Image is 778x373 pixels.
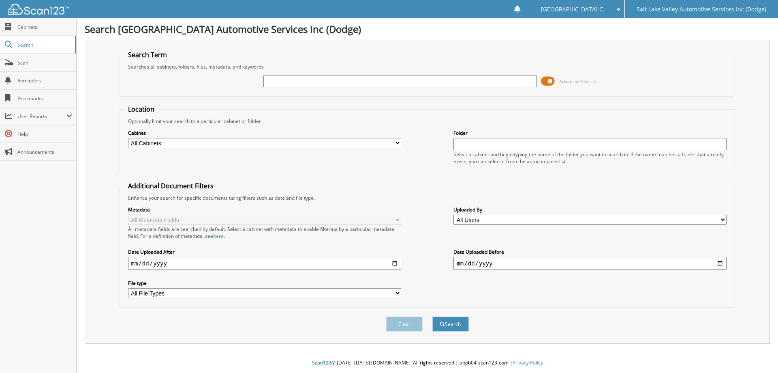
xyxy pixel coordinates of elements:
[17,95,72,102] span: Bookmarks
[386,317,423,332] button: Clear
[128,257,401,270] input: start
[17,59,72,66] span: Scan
[432,317,469,332] button: Search
[124,105,158,114] legend: Location
[453,248,727,255] label: Date Uploaded Before
[128,226,401,239] div: All metadata fields are searched by default. Select a cabinet with metadata to enable filtering b...
[8,4,69,15] img: scan123-logo-white.svg
[17,41,71,48] span: Search
[513,359,543,366] a: Privacy Policy
[453,129,727,136] label: Folder
[17,24,72,30] span: Cabinets
[17,113,66,120] span: User Reports
[85,22,770,36] h1: Search [GEOGRAPHIC_DATA] Automotive Services Inc (Dodge)
[124,118,731,125] div: Optionally limit your search to a particular cabinet or folder
[312,359,331,366] span: Scan123
[124,194,731,201] div: Enhance your search for specific documents using filters such as date and file type.
[128,280,401,287] label: File type
[124,63,731,70] div: Searches all cabinets, folders, files, metadata, and keywords
[453,206,727,213] label: Uploaded By
[17,131,72,138] span: Help
[213,233,224,239] a: here
[559,78,595,84] span: Advanced Search
[128,248,401,255] label: Date Uploaded After
[17,149,72,155] span: Announcements
[128,206,401,213] label: Metadata
[453,151,727,165] div: Select a cabinet and begin typing the name of the folder you want to search in. If the name match...
[637,7,766,12] span: Salt Lake Valley Automotive Services Inc (Dodge)
[77,353,778,373] div: © [DATE]-[DATE] [DOMAIN_NAME]. All rights reserved | appb04-scan123-com |
[124,50,171,59] legend: Search Term
[128,129,401,136] label: Cabinet
[124,181,218,190] legend: Additional Document Filters
[453,257,727,270] input: end
[541,7,605,12] span: [GEOGRAPHIC_DATA] C.
[17,77,72,84] span: Reminders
